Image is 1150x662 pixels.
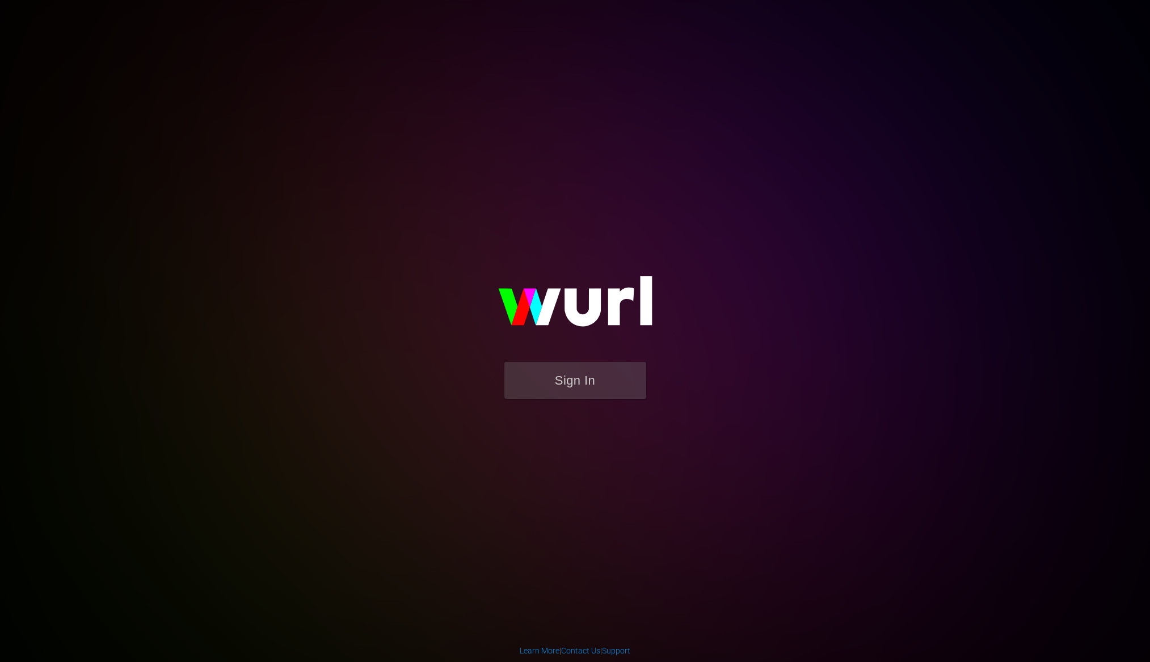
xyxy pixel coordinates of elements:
div: | | [520,645,630,656]
button: Sign In [504,362,646,399]
a: Support [602,646,630,655]
a: Contact Us [561,646,600,655]
a: Learn More [520,646,559,655]
img: wurl-logo-on-black-223613ac3d8ba8fe6dc639794a292ebdb59501304c7dfd60c99c58986ef67473.svg [462,252,689,362]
